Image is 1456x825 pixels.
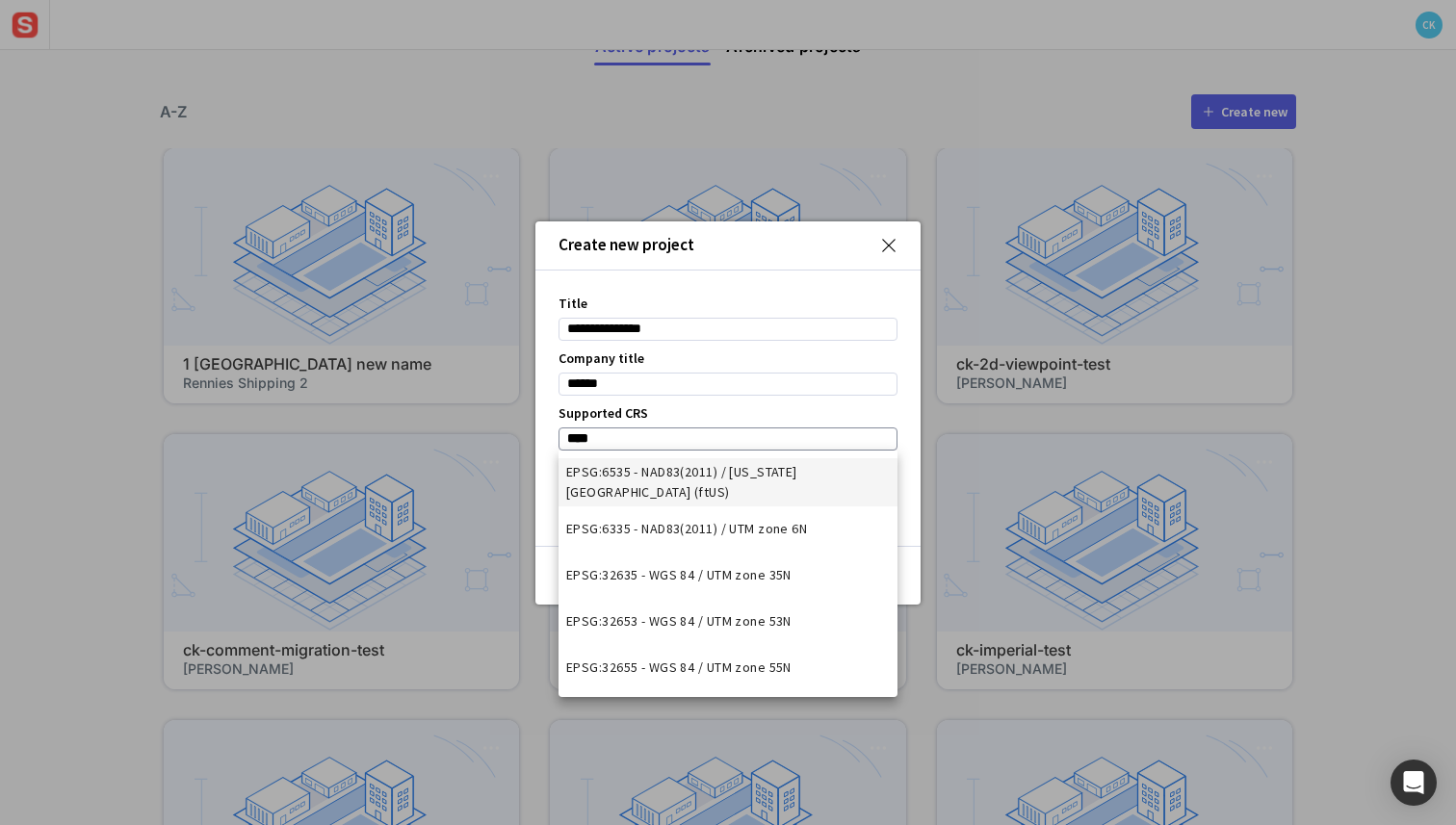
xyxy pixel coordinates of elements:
[566,657,792,678] span: EPSG:32655 - WGS 84 / UTM zone 55N
[559,403,648,424] label: Supported CRS
[1391,760,1437,806] div: Open Intercom Messenger
[566,519,807,539] span: EPSG:6335 - NAD83(2011) / UTM zone 6N
[559,237,694,253] div: Create new project
[566,565,792,585] span: EPSG:32635 - WGS 84 / UTM zone 35N
[566,462,890,503] span: EPSG:6535 - NAD83(2011) / [US_STATE][GEOGRAPHIC_DATA] (ftUS)
[559,294,587,314] label: Title
[566,611,792,632] span: EPSG:32653 - WGS 84 / UTM zone 53N
[559,348,644,369] label: Company title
